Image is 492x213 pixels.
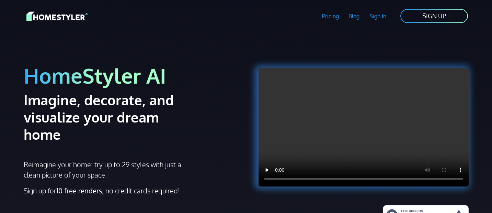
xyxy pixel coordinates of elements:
h1: HomeStyler AI [24,63,242,88]
p: Sign up for , no credit cards required! [24,185,242,196]
a: Sign In [365,8,391,24]
img: HomeStyler AI logo [26,10,88,22]
h2: Imagine, decorate, and visualize your dream home [24,91,198,143]
p: Reimagine your home: try up to 29 styles with just a clean picture of your space. [24,159,187,180]
a: Blog [344,8,365,24]
strong: 10 free renders [56,186,102,195]
a: Pricing [317,8,344,24]
a: SIGN UP [400,8,469,24]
